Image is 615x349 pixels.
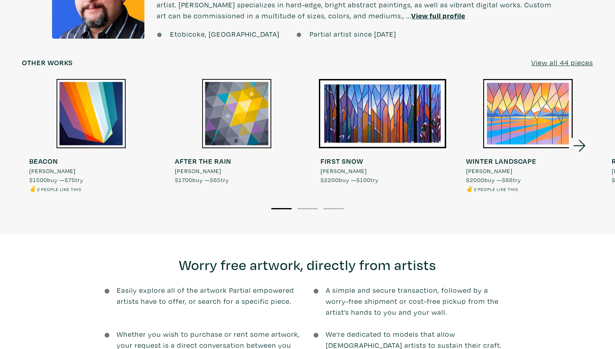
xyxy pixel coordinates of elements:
[466,176,484,184] span: $2000
[168,79,306,184] a: AFTER THE RAIN [PERSON_NAME] $1700buy —$65try
[321,176,339,184] span: $2200
[323,208,344,209] button: 3 of 3
[411,11,465,20] a: View full profile
[175,167,221,176] span: [PERSON_NAME]
[502,176,513,184] span: $88
[466,184,536,193] li: ✌️
[531,57,593,68] a: View all 44 pieces
[29,184,83,193] li: ✌️
[210,176,221,184] span: $65
[65,176,75,184] span: $75
[22,58,73,67] h6: Other works
[29,176,47,184] span: $1500
[321,156,363,166] strong: FIRST SNOW
[175,176,192,184] span: $1700
[175,176,229,184] span: buy — try
[117,285,301,318] span: Easily explore all of the artwork Partial empowered artists have to offer, or search for a specif...
[474,186,518,192] small: 2 people like this
[310,29,396,39] span: Partial artist since [DATE]
[29,176,83,184] span: buy — try
[29,167,76,176] span: [PERSON_NAME]
[29,156,58,166] strong: BEACON
[321,167,367,176] span: [PERSON_NAME]
[321,176,379,184] span: buy — try
[170,29,279,39] span: Etobicoke, [GEOGRAPHIC_DATA]
[459,79,597,193] a: WINTER LANDSCAPE [PERSON_NAME] $2000buy —$88try ✌️2 people like this
[326,285,510,318] span: A simple and secure transaction, followed by a worry-free shipment or cost-free pickup from the a...
[37,186,81,192] small: 2 people like this
[297,208,318,209] button: 2 of 3
[175,156,231,166] strong: AFTER THE RAIN
[531,58,593,67] u: View all 44 pieces
[271,208,292,209] button: 1 of 3
[466,156,536,166] strong: WINTER LANDSCAPE
[22,79,160,193] a: BEACON [PERSON_NAME] $1500buy —$75try ✌️2 people like this
[466,176,521,184] span: buy — try
[313,79,451,184] a: FIRST SNOW [PERSON_NAME] $2200buy —$100try
[466,167,512,176] span: [PERSON_NAME]
[356,176,371,184] span: $100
